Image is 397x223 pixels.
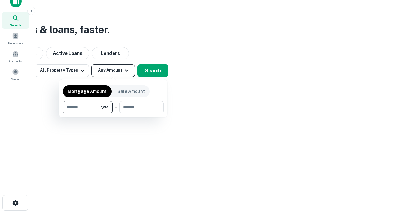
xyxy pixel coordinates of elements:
[366,173,397,203] iframe: Chat Widget
[68,88,107,95] p: Mortgage Amount
[117,88,145,95] p: Sale Amount
[115,101,117,113] div: -
[101,104,108,110] span: $1M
